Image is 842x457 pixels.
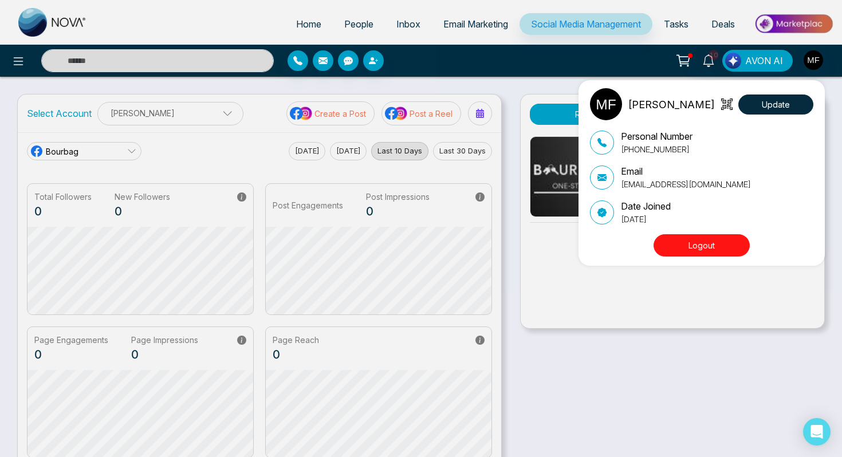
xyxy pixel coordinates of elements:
[621,178,751,190] p: [EMAIL_ADDRESS][DOMAIN_NAME]
[621,143,693,155] p: [PHONE_NUMBER]
[621,199,671,213] p: Date Joined
[621,164,751,178] p: Email
[803,418,831,446] div: Open Intercom Messenger
[628,97,715,112] p: [PERSON_NAME]
[738,94,813,115] button: Update
[621,213,671,225] p: [DATE]
[654,234,750,257] button: Logout
[621,129,693,143] p: Personal Number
